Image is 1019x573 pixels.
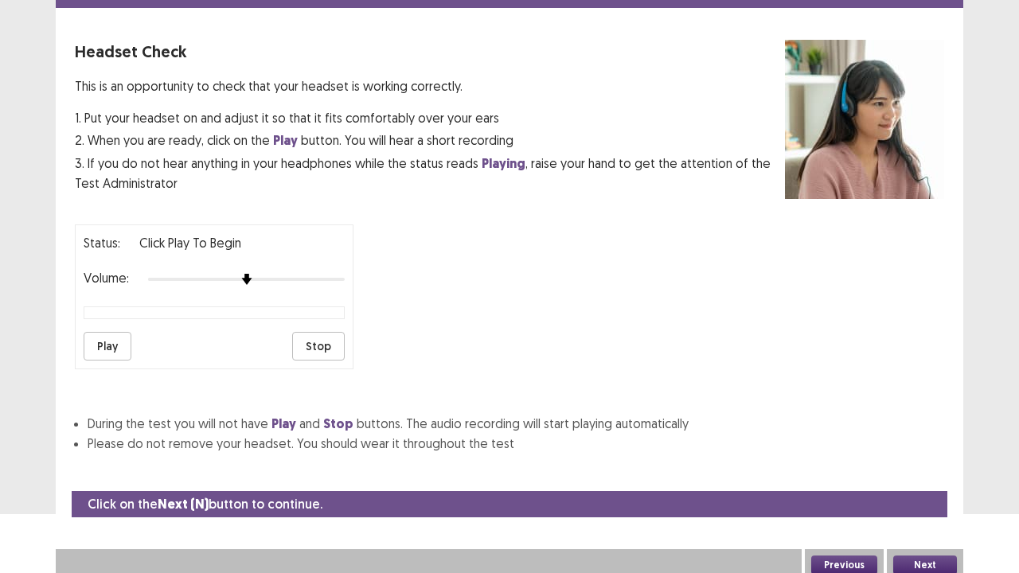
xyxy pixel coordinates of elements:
li: During the test you will not have and buttons. The audio recording will start playing automatically [88,414,944,434]
strong: Playing [482,155,525,172]
p: 1. Put your headset on and adjust it so that it fits comfortably over your ears [75,108,785,127]
strong: Next (N) [158,496,209,513]
img: arrow-thumb [241,274,252,285]
p: This is an opportunity to check that your headset is working correctly. [75,76,785,95]
button: Play [84,332,131,361]
strong: Play [273,132,298,149]
p: Volume: [84,268,129,287]
p: 2. When you are ready, click on the button. You will hear a short recording [75,131,785,150]
p: Click Play to Begin [139,233,241,252]
p: 3. If you do not hear anything in your headphones while the status reads , raise your hand to get... [75,154,785,193]
button: Stop [292,332,345,361]
img: headset test [785,40,944,199]
li: Please do not remove your headset. You should wear it throughout the test [88,434,944,453]
strong: Stop [323,415,353,432]
p: Status: [84,233,120,252]
p: Click on the button to continue. [88,494,322,514]
p: Headset Check [75,40,785,64]
strong: Play [271,415,296,432]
